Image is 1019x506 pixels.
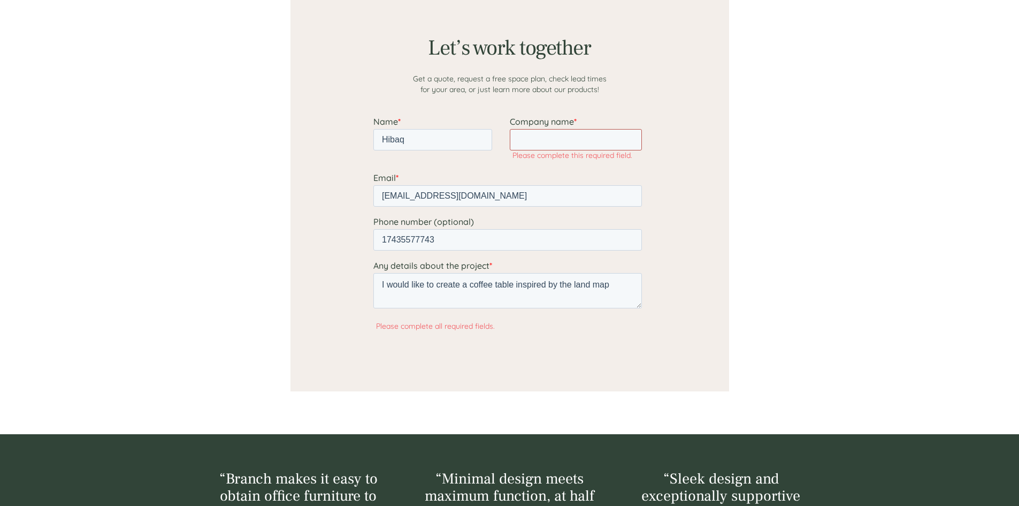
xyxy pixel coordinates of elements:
[413,74,607,94] span: Get a quote, request a free space plan, check lead times for your area, or just learn more about ...
[373,116,646,391] iframe: Form 0
[428,34,591,62] span: Let’s work together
